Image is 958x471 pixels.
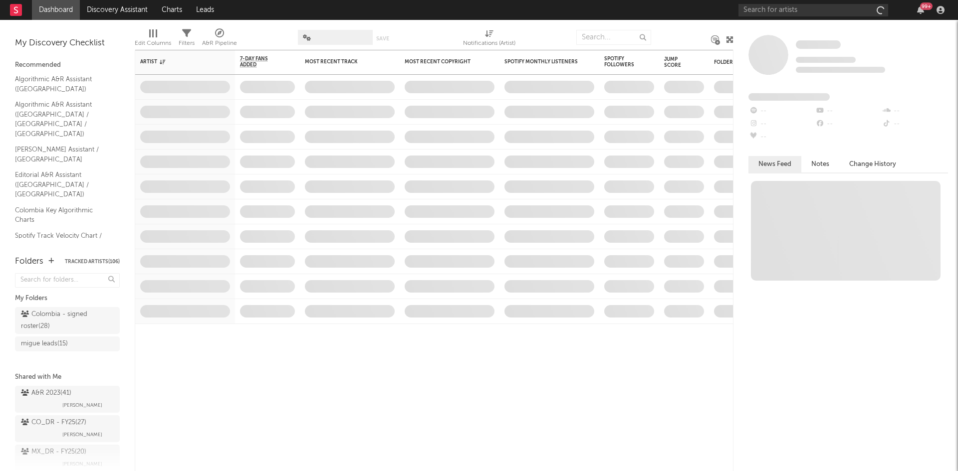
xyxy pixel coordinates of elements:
input: Search... [576,30,651,45]
div: migue leads ( 15 ) [21,338,68,350]
div: Shared with Me [15,371,120,383]
a: Algorithmic A&R Assistant ([GEOGRAPHIC_DATA]) [15,74,110,94]
span: Fans Added by Platform [748,93,830,101]
button: Save [376,36,389,41]
div: Folders [15,256,43,268]
button: 99+ [917,6,924,14]
span: [PERSON_NAME] [62,399,102,411]
div: Colombia - signed roster ( 28 ) [21,309,91,332]
span: Some Artist [796,40,841,49]
button: Notes [801,156,839,172]
a: migue leads(15) [15,336,120,351]
input: Search for folders... [15,273,120,288]
div: Artist [140,59,215,65]
a: Spotify Track Velocity Chart / CO + PE [15,230,110,251]
button: Change History [839,156,906,172]
a: Some Artist [796,40,841,50]
span: Tracking Since: [DATE] [796,57,856,63]
div: A&R Pipeline [202,37,237,49]
a: Editorial A&R Assistant ([GEOGRAPHIC_DATA] / [GEOGRAPHIC_DATA]) [15,169,110,200]
div: Edit Columns [135,37,171,49]
div: Edit Columns [135,25,171,54]
span: 7-Day Fans Added [240,56,280,68]
div: Filters [179,37,195,49]
div: A&R 2023 ( 41 ) [21,387,71,399]
div: Filters [179,25,195,54]
a: A&R 2023(41)[PERSON_NAME] [15,386,120,413]
span: [PERSON_NAME] [62,429,102,441]
div: -- [748,118,815,131]
a: Colombia - signed roster(28) [15,307,120,334]
span: 0 fans last week [796,67,885,73]
div: -- [815,105,881,118]
span: [PERSON_NAME] [62,458,102,470]
div: Spotify Monthly Listeners [504,59,579,65]
a: [PERSON_NAME] Assistant / [GEOGRAPHIC_DATA] [15,144,110,164]
a: CO_DR - FY25(27)[PERSON_NAME] [15,415,120,442]
div: -- [815,118,881,131]
div: -- [882,118,948,131]
a: Colombia Key Algorithmic Charts [15,205,110,225]
div: CO_DR - FY25 ( 27 ) [21,417,86,429]
div: A&R Pipeline [202,25,237,54]
div: Recommended [15,59,120,71]
div: MX_DR - FY25 ( 20 ) [21,446,86,458]
div: 99 + [920,2,933,10]
div: -- [882,105,948,118]
div: -- [748,105,815,118]
div: Most Recent Track [305,59,380,65]
button: Tracked Artists(106) [65,259,120,264]
input: Search for artists [738,4,888,16]
div: -- [748,131,815,144]
div: My Discovery Checklist [15,37,120,49]
div: Notifications (Artist) [463,37,515,49]
div: Jump Score [664,56,689,68]
div: Most Recent Copyright [405,59,479,65]
button: News Feed [748,156,801,172]
a: Algorithmic A&R Assistant ([GEOGRAPHIC_DATA] / [GEOGRAPHIC_DATA] / [GEOGRAPHIC_DATA]) [15,99,110,139]
div: My Folders [15,293,120,305]
div: Notifications (Artist) [463,25,515,54]
div: Spotify Followers [604,56,639,68]
div: Folders [714,59,789,65]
